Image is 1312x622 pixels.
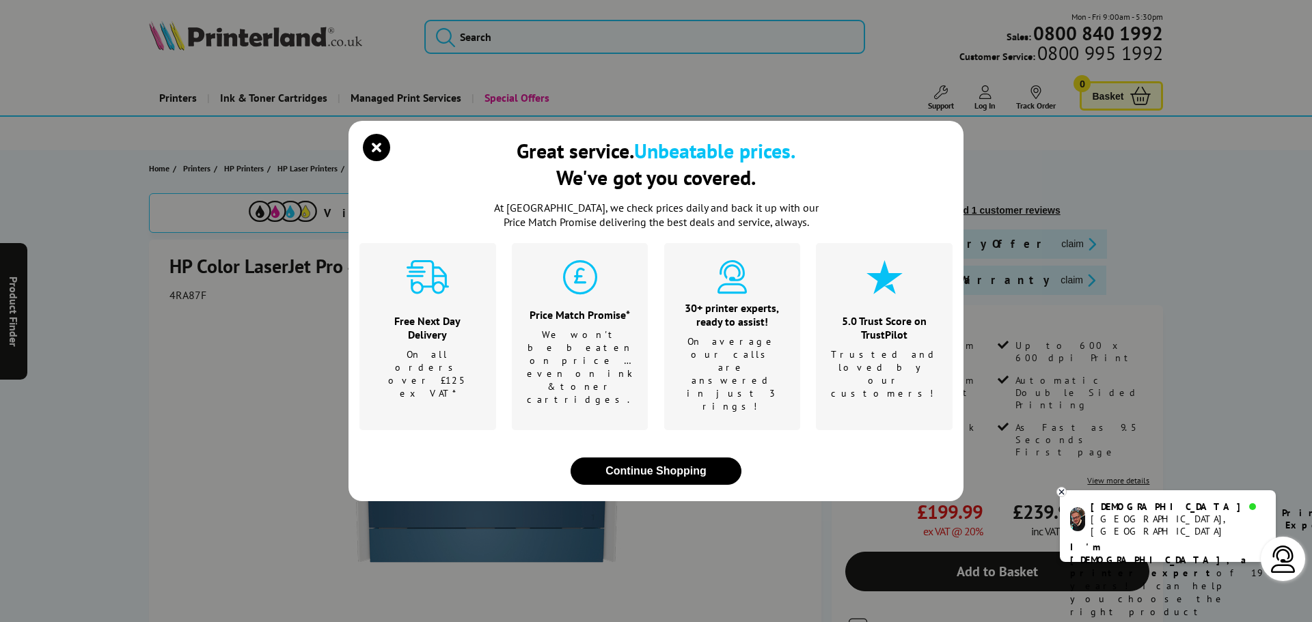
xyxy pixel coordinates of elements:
b: I'm [DEMOGRAPHIC_DATA], a printer expert [1070,541,1250,579]
div: Free Next Day Delivery [377,314,479,341]
img: chris-livechat.png [1070,507,1085,531]
div: 5.0 Trust Score on TrustPilot [831,314,938,341]
button: close modal [366,137,387,158]
p: On average our calls are answered in just 3 rings! [681,335,784,413]
p: On all orders over £125 ex VAT* [377,348,479,400]
p: of 19 years! I can help you choose the right product [1070,541,1266,619]
p: At [GEOGRAPHIC_DATA], we check prices daily and back it up with our Price Match Promise deliverin... [485,201,827,229]
div: Great service. We've got you covered. [517,137,795,190]
div: Price Match Promise* [527,308,633,322]
div: 30+ printer experts, ready to assist! [681,301,784,328]
b: Unbeatable prices. [634,137,795,164]
div: [DEMOGRAPHIC_DATA] [1091,500,1265,513]
p: Trusted and loved by our customers! [831,348,938,400]
img: user-headset-light.svg [1270,546,1297,573]
div: [GEOGRAPHIC_DATA], [GEOGRAPHIC_DATA] [1091,513,1265,537]
button: close modal [571,457,741,485]
p: We won't be beaten on price …even on ink & toner cartridges. [527,328,633,406]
